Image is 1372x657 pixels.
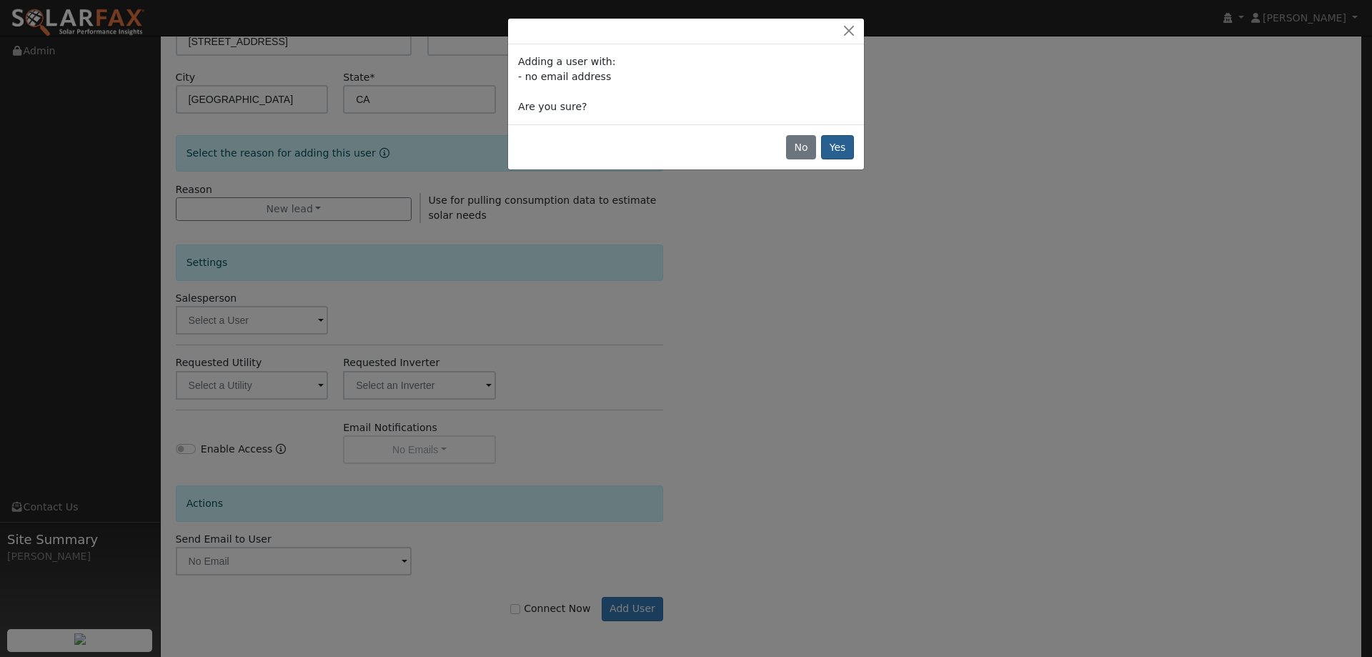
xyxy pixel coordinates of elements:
[821,135,854,159] button: Yes
[518,71,611,82] span: - no email address
[518,101,587,112] span: Are you sure?
[839,24,859,39] button: Close
[518,56,615,67] span: Adding a user with:
[786,135,816,159] button: No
